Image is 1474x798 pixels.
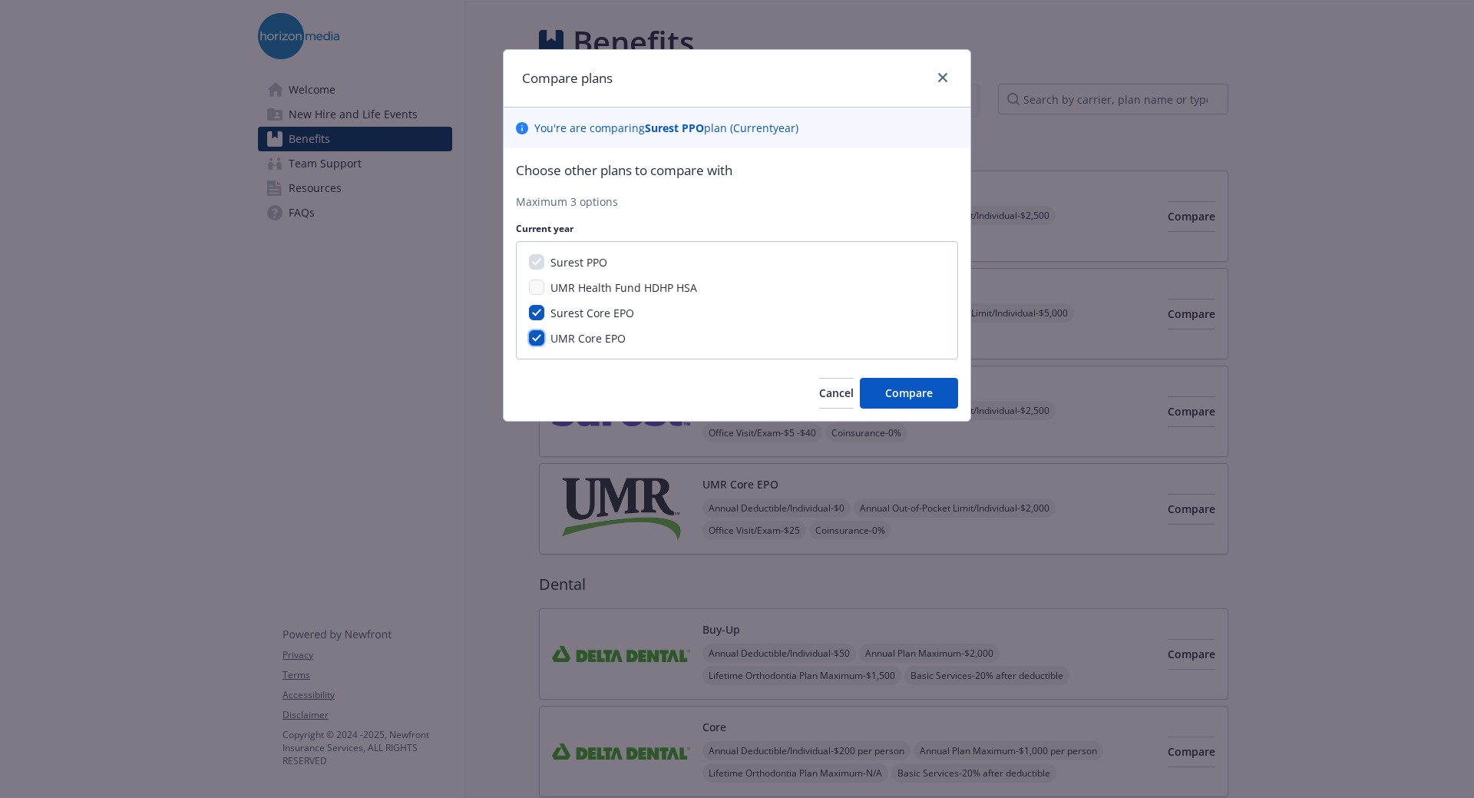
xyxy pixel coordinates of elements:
[516,161,958,180] p: Choose other plans to compare with
[885,386,933,400] span: Compare
[534,120,798,136] p: You ' re are comparing plan ( Current year)
[819,386,854,400] span: Cancel
[645,121,704,135] b: Surest PPO
[550,280,697,295] span: UMR Health Fund HDHP HSA
[860,378,958,409] button: Compare
[819,378,854,409] button: Cancel
[550,331,626,346] span: UMR Core EPO
[550,306,634,320] span: Surest Core EPO
[516,222,958,235] p: Current year
[516,194,958,210] p: Maximum 3 options
[550,255,607,270] span: Surest PPO
[522,68,613,88] h1: Compare plans
[934,68,952,87] a: close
